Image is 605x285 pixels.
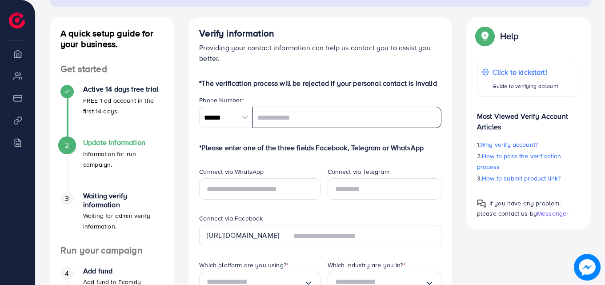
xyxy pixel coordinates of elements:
span: 4 [65,269,69,279]
label: Connect via WhatsApp [199,167,264,176]
h4: A quick setup guide for your business. [50,28,174,49]
p: FREE 1 ad account in the first 14 days. [83,95,164,116]
img: logo [9,12,25,28]
label: Which platform are you using? [199,261,288,269]
span: Messenger [537,209,569,218]
p: Most Viewed Verify Account Articles [477,104,578,132]
label: Which industry are you in? [328,261,405,269]
h4: Verify information [199,28,441,39]
p: Help [500,31,519,41]
span: How to pass the verification process [477,152,561,171]
p: 1. [477,139,578,150]
span: If you have any problem, please contact us by [477,199,561,218]
span: 2 [65,140,69,150]
li: Update Information [50,138,174,192]
div: [URL][DOMAIN_NAME] [199,225,286,246]
label: Connect via Facebook [199,214,263,223]
label: Phone Number [199,96,244,104]
li: Active 14 days free trial [50,85,174,138]
p: *The verification process will be rejected if your personal contact is invalid [199,78,441,88]
img: Popup guide [477,199,486,208]
p: Guide to verifying account [493,81,558,92]
p: *Please enter one of the three fields Facebook, Telegram or WhatsApp [199,142,441,153]
h4: Get started [50,64,174,75]
h4: Active 14 days free trial [83,85,164,93]
label: Connect via Telegram [328,167,389,176]
p: 2. [477,151,578,172]
h4: Update Information [83,138,164,147]
img: Popup guide [477,28,493,44]
h4: Add fund [83,267,164,275]
span: Why verify account? [480,140,538,149]
p: Information for run campaign. [83,149,164,170]
h4: Waiting verify information [83,192,164,209]
p: 3. [477,173,578,184]
li: Waiting verify information [50,192,174,245]
h4: Run your campaign [50,245,174,256]
span: How to submit product link? [482,174,561,183]
p: Click to kickstart! [493,67,558,77]
p: Waiting for admin verify information. [83,210,164,232]
img: image [574,254,600,280]
span: 3 [65,193,69,204]
p: Providing your contact information can help us contact you to assist you better. [199,42,441,64]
